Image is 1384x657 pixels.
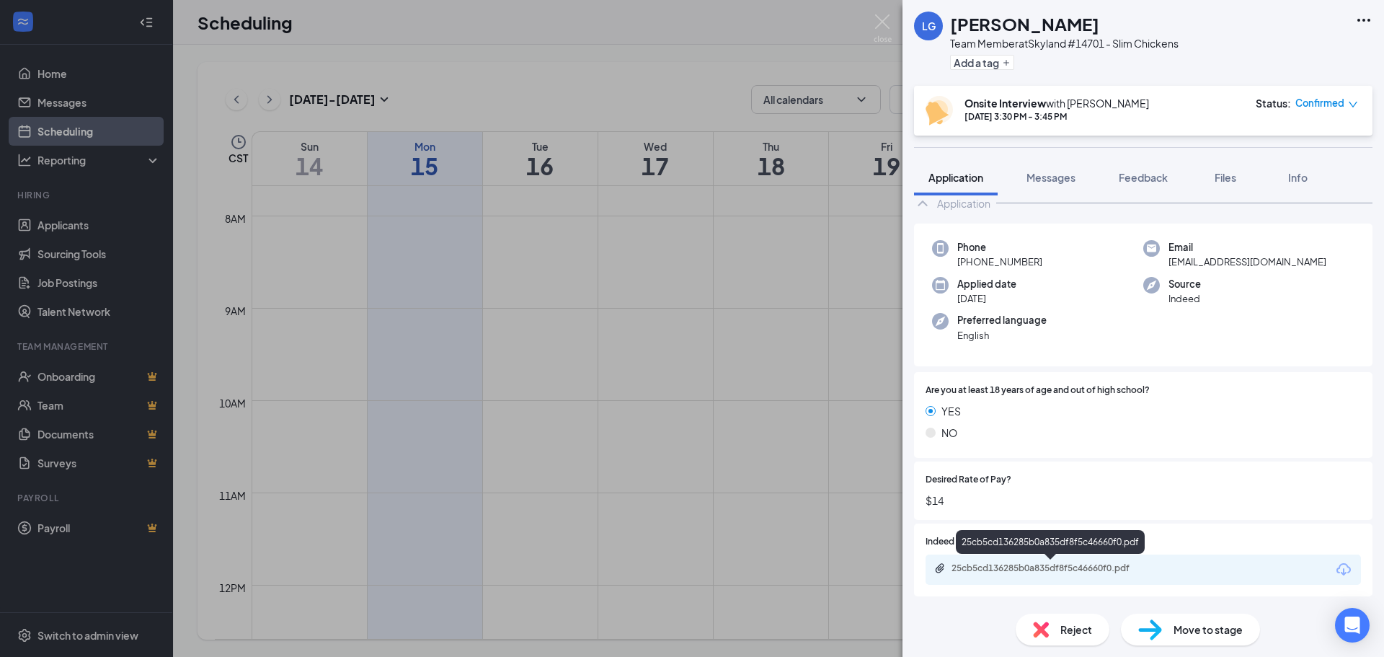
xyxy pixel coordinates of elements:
span: Indeed [1168,291,1201,306]
div: [DATE] 3:30 PM - 3:45 PM [964,110,1149,123]
button: PlusAdd a tag [950,55,1014,70]
a: Paperclip25cb5cd136285b0a835df8f5c46660f0.pdf [934,563,1168,576]
span: Messages [1026,171,1075,184]
span: Desired Rate of Pay? [926,473,1011,487]
span: Preferred language [957,313,1047,327]
span: NO [941,425,957,441]
span: Feedback [1119,171,1168,184]
span: Reject [1060,622,1092,638]
div: LG [922,19,936,33]
span: Indeed Resume [926,535,989,549]
div: Status : [1256,96,1291,110]
svg: ChevronUp [914,195,931,212]
svg: Paperclip [934,563,946,574]
div: 25cb5cd136285b0a835df8f5c46660f0.pdf [951,563,1153,574]
span: Email [1168,240,1326,255]
span: Applied date [957,277,1016,291]
span: [PHONE_NUMBER] [957,255,1042,269]
span: English [957,328,1047,343]
div: Open Intercom Messenger [1335,608,1370,643]
div: Application [937,196,990,211]
span: Files [1215,171,1236,184]
b: Onsite Interview [964,97,1046,110]
span: Info [1288,171,1308,184]
span: Application [928,171,983,184]
svg: Download [1335,561,1352,578]
span: [EMAIL_ADDRESS][DOMAIN_NAME] [1168,255,1326,269]
span: down [1348,100,1358,110]
svg: Plus [1002,58,1011,67]
span: Are you at least 18 years of age and out of high school? [926,384,1150,397]
div: with [PERSON_NAME] [964,96,1149,110]
span: Source [1168,277,1201,291]
div: Team Member at Skyland #14701 - Slim Chickens [950,36,1179,50]
span: Move to stage [1174,622,1243,638]
svg: Ellipses [1355,12,1372,29]
span: Confirmed [1295,96,1344,110]
span: [DATE] [957,291,1016,306]
h1: [PERSON_NAME] [950,12,1099,36]
span: YES [941,403,961,419]
span: Phone [957,240,1042,255]
span: $14 [926,493,1361,508]
div: 25cb5cd136285b0a835df8f5c46660f0.pdf [956,530,1145,554]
